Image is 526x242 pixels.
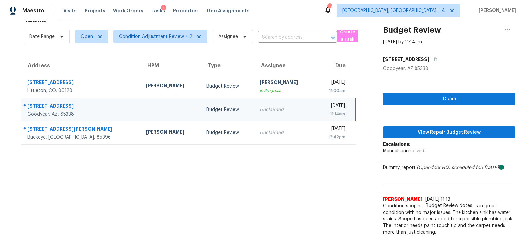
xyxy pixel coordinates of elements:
[342,7,445,14] span: [GEOGRAPHIC_DATA], [GEOGRAPHIC_DATA] + 4
[260,79,310,87] div: [PERSON_NAME]
[321,79,346,87] div: [DATE]
[146,82,196,91] div: [PERSON_NAME]
[173,7,199,14] span: Properties
[315,56,356,75] th: Due
[85,7,105,14] span: Projects
[383,196,423,203] span: [PERSON_NAME]
[383,93,515,105] button: Claim
[207,7,250,14] span: Geo Assignments
[417,165,450,170] i: (Opendoor HQ)
[321,102,345,111] div: [DATE]
[321,87,346,94] div: 11:00am
[206,129,249,136] div: Budget Review
[476,7,516,14] span: [PERSON_NAME]
[425,197,450,202] span: [DATE] 11:13
[321,125,346,134] div: [DATE]
[22,7,44,14] span: Maestro
[119,33,192,40] span: Condition Adjustment Review + 2
[258,32,319,43] input: Search by address
[383,164,515,171] div: Dummy_report
[383,203,515,236] span: Condition scoping completed. The home is in great condition with no major issues. The kitchen sin...
[452,165,499,170] i: scheduled for: [DATE]
[24,16,46,23] h2: Tasks
[321,134,346,140] div: 12:42pm
[161,5,166,12] div: 1
[29,33,55,40] span: Date Range
[260,87,310,94] div: In Progress
[27,87,135,94] div: Littleton, CO, 80128
[81,33,93,40] span: Open
[383,142,410,147] b: Escalations:
[206,83,249,90] div: Budget Review
[260,129,310,136] div: Unclaimed
[151,8,165,13] span: Tasks
[383,149,424,153] span: Manual: unresolved
[422,202,476,209] span: Budget Review Notes
[329,33,338,42] button: Open
[27,103,135,111] div: [STREET_ADDRESS]
[63,7,77,14] span: Visits
[21,56,141,75] th: Address
[27,111,135,118] div: Goodyear, AZ, 85338
[337,30,358,42] button: Create a Task
[383,126,515,139] button: View Repair Budget Review
[141,56,201,75] th: HPM
[383,27,441,33] h2: Budget Review
[27,126,135,134] div: [STREET_ADDRESS][PERSON_NAME]
[113,7,143,14] span: Work Orders
[260,106,310,113] div: Unclaimed
[388,95,510,103] span: Claim
[201,56,254,75] th: Type
[27,79,135,87] div: [STREET_ADDRESS]
[383,39,422,45] div: [DATE] by 11:14am
[218,33,238,40] span: Assignee
[388,128,510,137] span: View Repair Budget Review
[146,129,196,137] div: [PERSON_NAME]
[429,53,438,65] button: Copy Address
[383,65,515,72] div: Goodyear, AZ 85338
[206,106,249,113] div: Budget Review
[27,134,135,141] div: Buckeye, [GEOGRAPHIC_DATA], 85396
[321,111,345,117] div: 11:14am
[383,56,429,63] h5: [STREET_ADDRESS]
[340,28,355,44] span: Create a Task
[327,4,332,11] div: 58
[254,56,315,75] th: Assignee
